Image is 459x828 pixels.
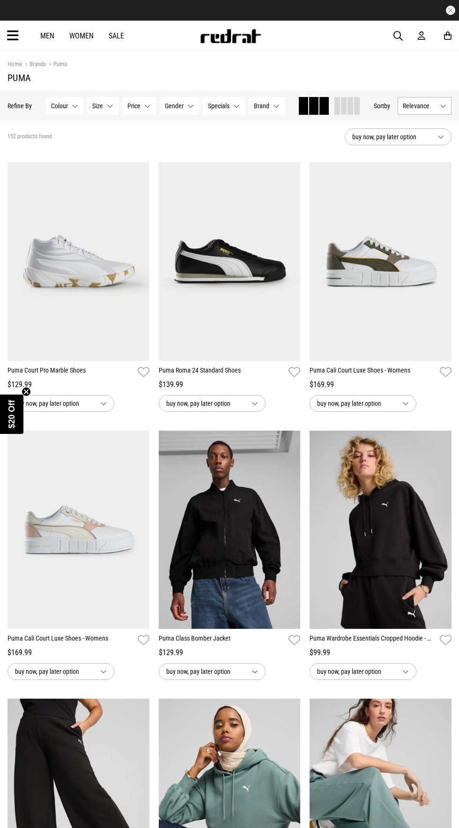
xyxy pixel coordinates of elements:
[384,102,390,110] span: by
[15,398,93,409] span: buy now, pay later option
[7,634,134,647] a: Puma Cali Court Luxe Shoes - Womens
[310,395,416,412] button: buy now, pay later option
[159,162,301,361] img: Puma Roma 24 Standard Shoes in Multi
[122,97,156,115] button: Price
[200,29,261,43] img: Redrat logo
[159,395,266,412] button: buy now, pay later option
[317,666,395,677] span: buy now, pay later option
[40,31,54,40] a: Men
[403,102,436,110] span: Relevance
[310,634,436,647] a: Puma Wardrobe Essentials Cropped Hoodie - Womens
[7,379,149,390] div: $129.99
[7,72,452,83] h1: Puma
[159,431,301,629] img: Puma Class Bomber Jacket in Black
[159,379,301,390] div: $139.99
[345,128,452,145] button: buy now, pay later option
[7,395,114,412] button: buy now, pay later option
[7,133,52,141] span: 152 products found
[165,102,184,110] span: Gender
[398,97,452,115] button: Relevance
[310,379,452,390] div: $169.99
[310,663,416,680] button: buy now, pay later option
[127,102,141,110] span: Price
[92,102,103,110] span: Size
[352,131,430,142] span: buy now, pay later option
[254,102,269,110] span: Brand
[159,366,285,379] a: Puma Roma 24 Standard Shoes
[7,366,134,379] a: Puma Court Pro Marble Shoes
[109,31,124,40] a: Sale
[7,647,149,658] div: $169.99
[159,647,301,658] div: $129.99
[22,387,31,396] button: Close teaser
[7,102,32,110] p: Refine By
[166,666,244,677] span: buy now, pay later option
[310,366,436,379] a: Puma Cali Court Luxe Shoes - Womens
[166,398,244,409] span: buy now, pay later option
[7,162,149,361] img: Puma Court Pro Marble Shoes in White
[374,100,390,112] button: Sortby
[317,398,395,409] span: buy now, pay later option
[208,102,229,110] span: Specials
[310,431,452,629] img: Puma Wardrobe Essentials Cropped Hoodie - Womens in Black
[310,162,452,361] img: Puma Cali Court Luxe Shoes - Womens in White
[7,60,22,67] a: Home
[51,102,68,110] span: Colour
[69,31,94,40] a: Women
[159,634,285,647] a: Puma Class Bomber Jacket
[7,431,149,629] img: Puma Cali Court Luxe Shoes - Womens in White
[310,647,452,658] div: $99.99
[7,663,114,680] button: buy now, pay later option
[46,97,83,115] button: Colour
[159,6,300,15] iframe: Customer reviews powered by Trustpilot
[203,97,245,115] button: Specials
[15,666,93,677] span: buy now, pay later option
[159,663,266,680] button: buy now, pay later option
[46,60,67,69] a: Puma
[7,400,16,428] span: $20 Off
[160,97,199,115] button: Gender
[22,60,46,69] a: Brands
[249,97,285,115] button: Brand
[87,97,118,115] button: Size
